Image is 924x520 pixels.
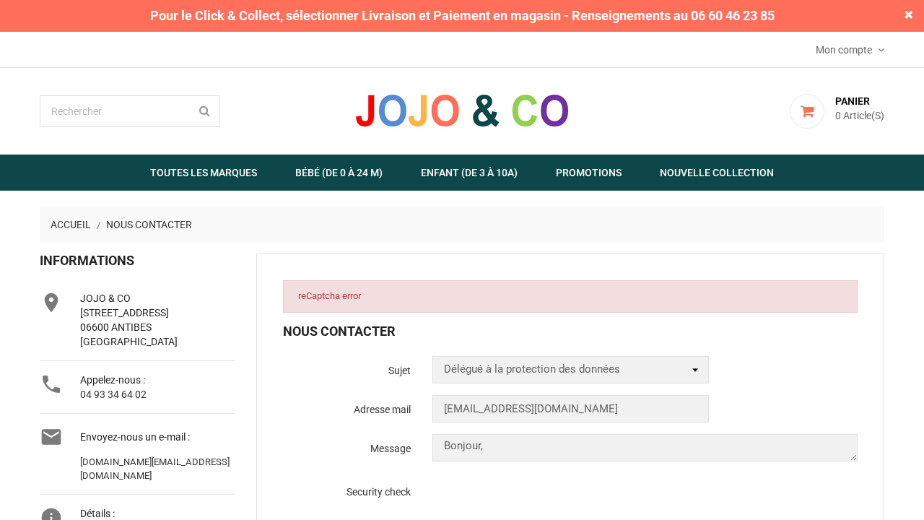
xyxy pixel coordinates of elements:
span: Mon compte [816,44,876,56]
span: Pour le Click & Collect, sélectionner Livraison et Paiement en magasin - Renseignements au 06 60 ... [143,6,782,25]
div: Appelez-nous : [80,373,235,402]
span: 0 [835,110,841,121]
i:  [40,373,63,396]
textarea: Bonjour, Nous générons des articles IA optimisés SEO en ~3 minutes pertinents et adaptés à votre ... [432,434,858,461]
span: Panier [835,95,870,107]
label: Sujet [272,356,422,378]
a: Nouvelle Collection [642,155,792,191]
a: Toutes les marques [132,155,275,191]
a: Accueil [51,219,93,230]
div: Envoyez-nous un e-mail : [80,425,235,482]
label: Security check [272,485,422,499]
span: Accueil [51,219,91,230]
a: 04 93 34 64 02 [80,389,147,400]
span: Article(s) [843,110,884,121]
h3: Nous contacter [283,324,709,339]
a: [DOMAIN_NAME][EMAIL_ADDRESS][DOMAIN_NAME] [80,456,235,482]
a: Enfant (de 3 à 10A) [403,155,536,191]
li: reCaptcha error [298,290,842,303]
input: votre@mail.com [432,395,709,422]
label: Message [272,434,422,456]
input: Rechercher [40,95,220,127]
a: Nous contacter [106,219,192,230]
h4: Informations [40,253,235,268]
i:  [40,291,63,314]
a: Bébé (de 0 à 24 m) [277,155,401,191]
div: JOJO & CO [STREET_ADDRESS] 06600 ANTIBES [GEOGRAPHIC_DATA] [80,291,235,349]
span: × [905,6,913,22]
a: Promotions [538,155,640,191]
i:  [40,425,63,448]
img: JOJO & CO [354,92,570,129]
label: Adresse mail [272,395,422,417]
